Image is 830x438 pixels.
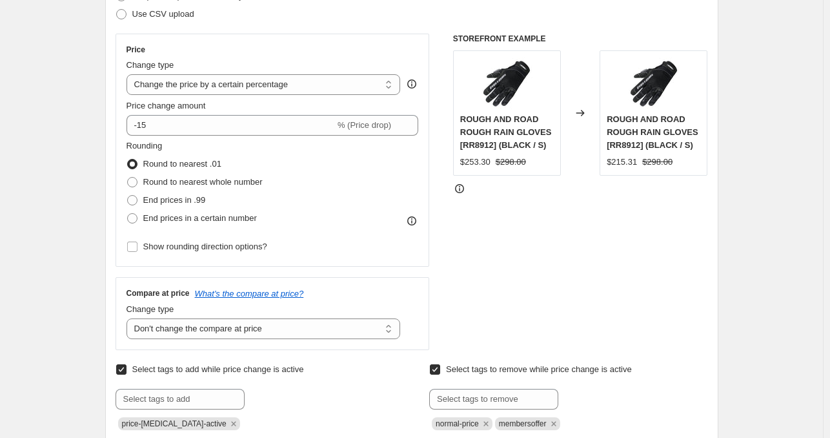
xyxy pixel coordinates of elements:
span: normal-price [436,419,479,428]
h3: Price [127,45,145,55]
input: -15 [127,115,335,136]
span: Use CSV upload [132,9,194,19]
span: ROUGH AND ROAD ROUGH RAIN GLOVES [RR8912] (BLACK / S) [607,114,698,150]
span: Rounding [127,141,163,151]
h3: Compare at price [127,288,190,298]
span: Change type [127,60,174,70]
strike: $298.00 [642,156,673,169]
button: Remove membersoffer [548,418,560,430]
span: price-change-job-active [122,419,227,428]
span: Price change amount [127,101,206,110]
span: Round to nearest .01 [143,159,221,169]
span: Select tags to add while price change is active [132,364,304,374]
span: % (Price drop) [338,120,391,130]
div: help [405,78,418,90]
button: Remove normal-price [480,418,492,430]
span: Show rounding direction options? [143,242,267,251]
input: Select tags to remove [429,389,558,410]
img: 8912_01_80x.jpg [628,57,680,109]
input: Select tags to add [116,389,245,410]
span: membersoffer [499,419,547,428]
span: ROUGH AND ROAD ROUGH RAIN GLOVES [RR8912] (BLACK / S) [460,114,552,150]
span: End prices in .99 [143,195,206,205]
div: $215.31 [607,156,637,169]
span: Round to nearest whole number [143,177,263,187]
h6: STOREFRONT EXAMPLE [453,34,708,44]
button: What's the compare at price? [195,289,304,298]
button: Remove price-change-job-active [228,418,239,430]
strike: $298.00 [496,156,526,169]
div: $253.30 [460,156,491,169]
span: End prices in a certain number [143,213,257,223]
span: Select tags to remove while price change is active [446,364,632,374]
img: 8912_01_80x.jpg [481,57,532,109]
span: Change type [127,304,174,314]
